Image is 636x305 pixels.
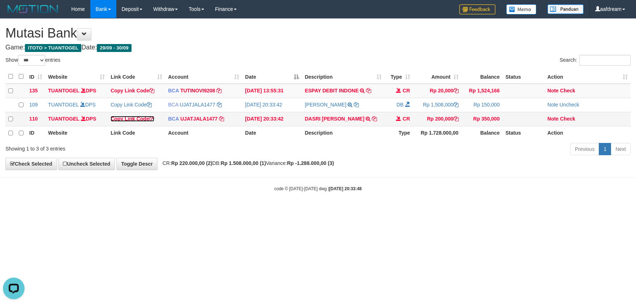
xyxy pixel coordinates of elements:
[26,126,45,140] th: ID
[219,116,224,122] a: Copy UJATJALA1477 to clipboard
[274,186,362,191] small: code © [DATE]-[DATE] dwg |
[305,88,358,93] a: ESPAY DEBIT INDONE
[396,102,403,108] span: DB
[302,126,384,140] th: Description
[180,88,215,93] a: TUTINOVI9208
[454,88,459,93] a: Copy Rp 20,000 to clipboard
[454,116,459,122] a: Copy Rp 200,000 to clipboard
[413,70,461,84] th: Amount: activate to sort column ascending
[165,70,242,84] th: Account: activate to sort column ascending
[18,55,45,66] select: Showentries
[366,88,371,93] a: Copy ESPAY DEBIT INDONE to clipboard
[171,160,212,166] strong: Rp 220.000,00 (2)
[354,102,359,108] a: Copy TOMY FREDI JAYA TA to clipboard
[180,102,215,108] a: UJATJALA1477
[45,70,108,84] th: Website: activate to sort column ascending
[413,84,461,98] td: Rp 20,000
[461,112,503,126] td: Rp 350,000
[547,4,584,14] img: panduan.png
[168,102,178,108] span: BCA
[560,88,575,93] a: Check
[454,102,459,108] a: Copy Rp 1,508,000 to clipboard
[461,70,503,84] th: Balance
[403,88,410,93] span: CR
[461,98,503,112] td: Rp 150,000
[29,102,38,108] span: 109
[305,102,346,108] a: [PERSON_NAME]
[5,26,631,40] h1: Mutasi Bank
[461,126,503,140] th: Balance
[611,143,631,155] a: Next
[5,4,60,14] img: MOTION_logo.png
[48,88,79,93] a: TUANTOGEL
[242,126,302,140] th: Date
[506,4,537,14] img: Button%20Memo.svg
[599,143,611,155] a: 1
[5,44,631,51] h4: Game: Date:
[216,88,222,93] a: Copy TUTINOVI9208 to clipboard
[461,84,503,98] td: Rp 1,524,166
[5,158,57,170] a: Check Selected
[29,116,38,122] span: 110
[26,70,45,84] th: ID: activate to sort column ascending
[503,70,545,84] th: Status
[48,116,79,122] a: TUANTOGEL
[305,116,364,122] a: DASRI [PERSON_NAME]
[221,160,266,166] strong: Rp 1.508.000,00 (1)
[111,116,154,122] a: Copy Link Code
[302,70,384,84] th: Description: activate to sort column ascending
[547,88,559,93] a: Note
[560,55,631,66] label: Search:
[165,126,242,140] th: Account
[25,44,81,52] span: ITOTO > TUANTOGEL
[217,102,222,108] a: Copy UJATJALA1477 to clipboard
[547,116,559,122] a: Note
[545,126,631,140] th: Action
[413,112,461,126] td: Rp 200,000
[5,55,60,66] label: Show entries
[503,126,545,140] th: Status
[111,102,152,108] a: Copy Link Code
[159,160,334,166] span: CR: DB: Variance:
[29,88,38,93] span: 135
[45,112,108,126] td: DPS
[329,186,362,191] strong: [DATE] 20:33:48
[108,70,165,84] th: Link Code: activate to sort column ascending
[242,70,302,84] th: Date: activate to sort column descending
[242,112,302,126] td: [DATE] 20:33:42
[413,98,461,112] td: Rp 1,508,000
[547,102,558,108] a: Note
[403,116,410,122] span: CR
[559,102,579,108] a: Uncheck
[413,126,461,140] th: Rp 1.728.000,00
[58,158,115,170] a: Uncheck Selected
[579,55,631,66] input: Search:
[560,116,575,122] a: Check
[45,126,108,140] th: Website
[97,44,132,52] span: 29/09 - 30/09
[459,4,495,14] img: Feedback.jpg
[111,88,154,93] a: Copy Link Code
[45,84,108,98] td: DPS
[3,3,25,25] button: Open LiveChat chat widget
[48,102,79,108] a: TUANTOGEL
[287,160,334,166] strong: Rp -1.288.000,00 (3)
[108,126,165,140] th: Link Code
[570,143,599,155] a: Previous
[372,116,377,122] a: Copy DASRI ERLIAN SYAHP to clipboard
[242,84,302,98] td: [DATE] 13:55:31
[242,98,302,112] td: [DATE] 20:33:42
[545,70,631,84] th: Action: activate to sort column ascending
[168,88,179,93] span: BCA
[384,70,413,84] th: Type: activate to sort column ascending
[168,116,179,122] span: BCA
[384,126,413,140] th: Type
[45,98,108,112] td: DPS
[5,142,259,152] div: Showing 1 to 3 of 3 entries
[180,116,218,122] a: UJATJALA1477
[116,158,158,170] a: Toggle Descr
